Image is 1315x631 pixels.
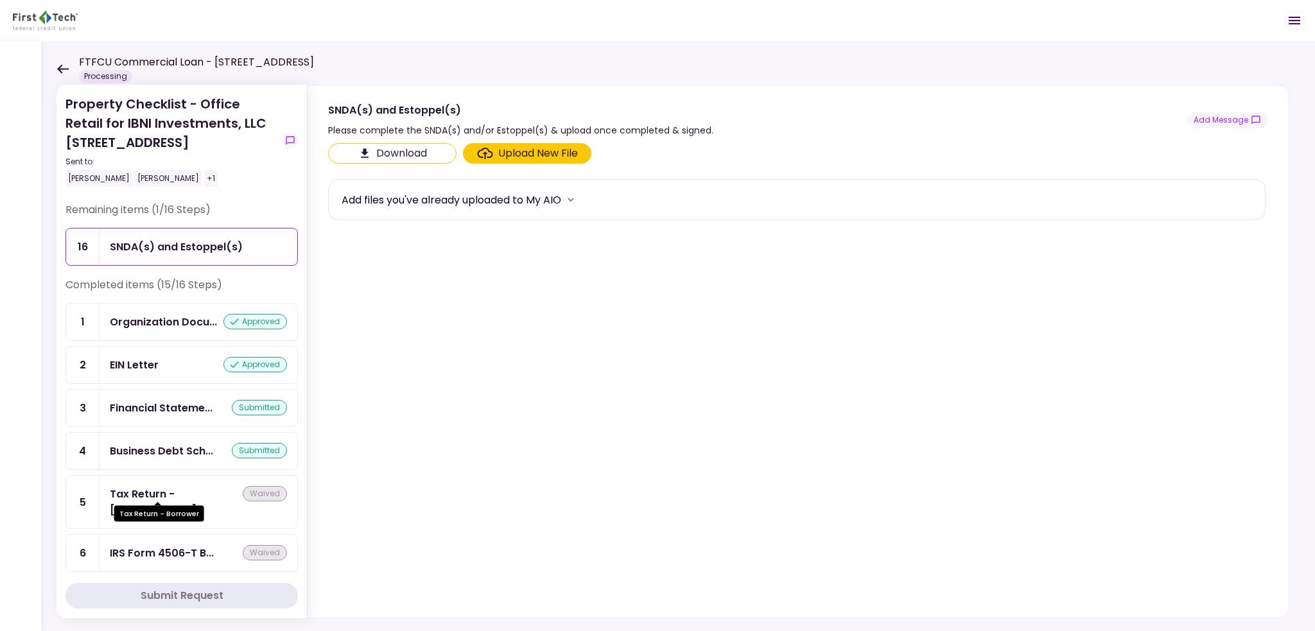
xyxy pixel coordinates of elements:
div: Tax Return - Borrower [114,506,204,522]
div: 1 [66,304,100,340]
div: Upload New File [498,146,578,161]
div: submitted [232,400,287,415]
div: Submit Request [141,588,223,603]
div: Financial Statement - Borrower [110,400,213,416]
button: Click here to download the document [328,143,457,164]
div: 6 [66,535,100,571]
div: Property Checklist - Office Retail for IBNI Investments, LLC [STREET_ADDRESS] [65,94,277,187]
div: EIN Letter [110,357,159,373]
div: Add files you've already uploaded to My AIO [342,192,561,208]
div: [PERSON_NAME] [65,170,132,187]
div: Business Debt Schedule [110,443,213,459]
button: Submit Request [65,583,298,609]
span: Click here to upload the required document [463,143,591,164]
div: SNDA(s) and Estoppel(s) [328,102,713,118]
a: 5Tax Return - Borrowerwaived [65,475,298,529]
a: 2EIN Letterapproved [65,346,298,384]
a: 4Business Debt Schedulesubmitted [65,432,298,470]
div: Please complete the SNDA(s) and/or Estoppel(s) & upload once completed & signed. [328,123,713,138]
h1: FTFCU Commercial Loan - [STREET_ADDRESS] [79,55,314,70]
div: Organization Documents for Borrowing Entity [110,314,217,330]
div: [PERSON_NAME] [135,170,202,187]
div: Remaining items (1/16 Steps) [65,202,298,228]
div: 3 [66,390,100,426]
div: approved [223,357,287,372]
div: submitted [232,443,287,458]
a: 3Financial Statement - Borrowersubmitted [65,389,298,427]
div: 2 [66,347,100,383]
a: 1Organization Documents for Borrowing Entityapproved [65,303,298,341]
div: approved [223,314,287,329]
a: 16SNDA(s) and Estoppel(s) [65,228,298,266]
img: Partner icon [13,11,78,30]
div: IRS Form 4506-T Borrower [110,545,214,561]
div: waived [243,486,287,501]
div: waived [243,545,287,560]
a: 6IRS Form 4506-T Borrowerwaived [65,534,298,572]
div: 4 [66,433,100,469]
div: Processing [79,70,132,83]
div: SNDA(s) and Estoppel(s) [110,239,243,255]
div: 16 [66,229,100,265]
button: more [561,190,580,209]
div: SNDA(s) and Estoppel(s)Please complete the SNDA(s) and/or Estoppel(s) & upload once completed & s... [307,85,1289,618]
button: Open menu [1279,5,1310,36]
div: Completed items (15/16 Steps) [65,277,298,303]
div: Sent to: [65,156,277,168]
div: 5 [66,476,100,528]
button: show-messages [1187,112,1268,128]
div: Tax Return - Borrower [110,486,243,518]
div: +1 [204,170,218,187]
button: show-messages [283,133,298,148]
